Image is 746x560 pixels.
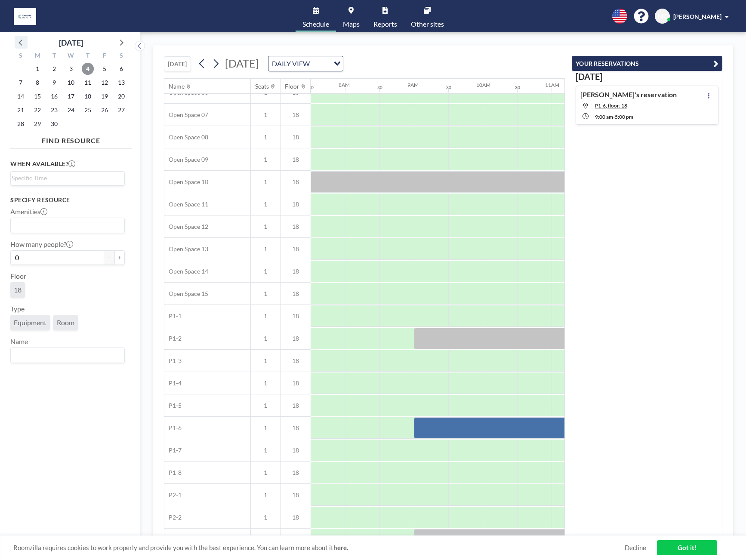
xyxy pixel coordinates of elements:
span: 1 [251,446,280,454]
span: [DATE] [225,57,259,70]
span: 1 [251,156,280,163]
span: Equipment [14,318,46,327]
span: 1 [251,245,280,253]
span: 18 [281,446,311,454]
span: Reports [373,21,397,28]
span: Maps [343,21,360,28]
span: Wednesday, September 10, 2025 [65,77,77,89]
span: Monday, September 29, 2025 [31,118,43,130]
span: 18 [281,111,311,119]
span: Monday, September 8, 2025 [31,77,43,89]
span: 18 [281,357,311,365]
span: 1 [251,514,280,521]
span: P2-1 [164,491,182,499]
span: Open Space 08 [164,133,208,141]
span: Roomzilla requires cookies to work properly and provide you with the best experience. You can lea... [13,544,625,552]
span: Thursday, September 4, 2025 [82,63,94,75]
span: P1-5 [164,402,182,409]
span: 18 [281,245,311,253]
span: P1-4 [164,379,182,387]
span: 1 [251,133,280,141]
div: 8AM [339,82,350,88]
span: Saturday, September 6, 2025 [115,63,127,75]
span: Friday, September 5, 2025 [99,63,111,75]
div: Search for option [11,172,124,185]
span: P1-6 [164,424,182,432]
span: Sunday, September 7, 2025 [15,77,27,89]
span: Saturday, September 27, 2025 [115,104,127,116]
span: Monday, September 1, 2025 [31,63,43,75]
span: Room [57,318,74,327]
span: P1-7 [164,446,182,454]
span: Open Space 15 [164,290,208,298]
span: Tuesday, September 9, 2025 [48,77,60,89]
div: Search for option [11,218,124,233]
span: 1 [251,491,280,499]
span: 18 [281,335,311,342]
div: T [46,51,63,62]
span: MC [658,12,667,20]
span: 18 [281,268,311,275]
div: Seats [255,83,269,90]
span: [PERSON_NAME] [673,13,721,20]
span: Wednesday, September 3, 2025 [65,63,77,75]
img: organization-logo [14,8,36,25]
span: 1 [251,223,280,231]
span: 1 [251,469,280,477]
a: here. [333,544,348,551]
span: Saturday, September 13, 2025 [115,77,127,89]
span: 18 [281,402,311,409]
label: Type [10,305,25,313]
span: Friday, September 19, 2025 [99,90,111,102]
h4: FIND RESOURCE [10,133,132,145]
div: 9AM [407,82,419,88]
button: YOUR RESERVATIONS [572,56,722,71]
a: Decline [625,544,646,552]
span: 1 [251,290,280,298]
div: 30 [308,85,314,90]
div: 30 [377,85,382,90]
div: Name [169,83,185,90]
span: Schedule [302,21,329,28]
span: 18 [281,312,311,320]
span: 18 [281,424,311,432]
button: - [104,250,114,265]
div: [DATE] [59,37,83,49]
div: F [96,51,113,62]
span: P1-8 [164,469,182,477]
span: 18 [281,514,311,521]
a: Got it! [657,540,717,555]
span: Sunday, September 28, 2025 [15,118,27,130]
h4: [PERSON_NAME]'s reservation [580,90,677,99]
span: Friday, September 12, 2025 [99,77,111,89]
span: Saturday, September 20, 2025 [115,90,127,102]
div: W [63,51,80,62]
span: Friday, September 26, 2025 [99,104,111,116]
span: Thursday, September 18, 2025 [82,90,94,102]
span: 1 [251,424,280,432]
div: M [29,51,46,62]
input: Search for option [12,220,120,231]
span: 1 [251,268,280,275]
span: Thursday, September 25, 2025 [82,104,94,116]
input: Search for option [12,173,120,183]
span: 18 [281,133,311,141]
div: 11AM [545,82,559,88]
span: 18 [281,469,311,477]
span: Open Space 10 [164,178,208,186]
span: 1 [251,402,280,409]
span: Open Space 09 [164,156,208,163]
span: Sunday, September 21, 2025 [15,104,27,116]
span: Wednesday, September 17, 2025 [65,90,77,102]
div: 10AM [476,82,490,88]
span: 1 [251,379,280,387]
span: P1-3 [164,357,182,365]
span: - [613,114,615,120]
span: 18 [281,491,311,499]
span: Tuesday, September 2, 2025 [48,63,60,75]
button: + [114,250,125,265]
span: Open Space 13 [164,245,208,253]
span: P1-2 [164,335,182,342]
span: 5:00 PM [615,114,633,120]
div: S [113,51,129,62]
